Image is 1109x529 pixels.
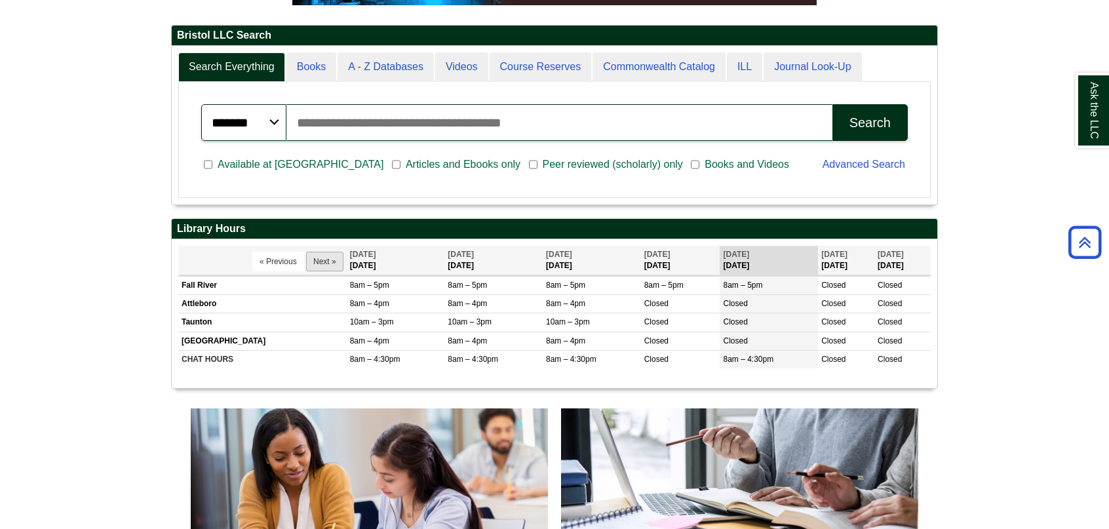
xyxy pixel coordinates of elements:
span: Closed [878,355,902,364]
td: Attleboro [178,295,347,313]
td: [GEOGRAPHIC_DATA] [178,332,347,350]
span: 8am – 4:30pm [448,355,498,364]
th: [DATE] [543,246,641,275]
td: Fall River [178,277,347,295]
a: Journal Look-Up [764,52,861,82]
span: 10am – 3pm [350,317,394,326]
span: 10am – 3pm [546,317,590,326]
a: Advanced Search [823,159,905,170]
span: Closed [644,299,669,308]
span: Articles and Ebooks only [400,157,526,172]
button: Next » [306,252,343,271]
span: Closed [644,355,669,364]
a: Books [286,52,336,82]
span: Closed [723,299,747,308]
th: [DATE] [818,246,874,275]
span: Closed [878,317,902,326]
input: Peer reviewed (scholarly) only [529,159,537,170]
input: Books and Videos [691,159,699,170]
button: « Previous [252,252,304,271]
th: [DATE] [444,246,543,275]
a: A - Z Databases [338,52,434,82]
span: Closed [821,336,846,345]
span: Closed [878,281,902,290]
input: Articles and Ebooks only [392,159,400,170]
a: ILL [727,52,762,82]
a: Search Everything [178,52,285,82]
span: 8am – 4pm [546,336,585,345]
span: Closed [644,336,669,345]
span: Available at [GEOGRAPHIC_DATA] [212,157,389,172]
span: Closed [878,299,902,308]
span: 8am – 5pm [448,281,487,290]
span: [DATE] [546,250,572,259]
span: [DATE] [448,250,474,259]
span: 8am – 5pm [723,281,762,290]
span: [DATE] [723,250,749,259]
span: Closed [723,317,747,326]
span: 8am – 4:30pm [546,355,596,364]
span: 8am – 4pm [350,336,389,345]
span: Closed [821,281,846,290]
span: 8am – 4pm [350,299,389,308]
span: 8am – 4pm [448,299,487,308]
th: [DATE] [874,246,931,275]
a: Commonwealth Catalog [593,52,726,82]
th: [DATE] [641,246,720,275]
td: Taunton [178,313,347,332]
h2: Library Hours [172,219,937,239]
span: Closed [878,336,902,345]
span: 8am – 4pm [546,299,585,308]
input: Available at [GEOGRAPHIC_DATA] [204,159,212,170]
th: [DATE] [347,246,445,275]
span: 8am – 5pm [644,281,684,290]
span: 8am – 5pm [546,281,585,290]
h2: Bristol LLC Search [172,26,937,46]
span: [DATE] [878,250,904,259]
span: 10am – 3pm [448,317,492,326]
a: Back to Top [1064,233,1106,251]
span: 8am – 4:30pm [350,355,400,364]
span: [DATE] [644,250,671,259]
span: 8am – 4pm [448,336,487,345]
span: Books and Videos [699,157,794,172]
a: Course Reserves [490,52,592,82]
span: Closed [644,317,669,326]
span: Closed [723,336,747,345]
span: Peer reviewed (scholarly) only [537,157,688,172]
div: Search [849,115,891,130]
span: Closed [821,317,846,326]
button: Search [832,104,908,141]
td: CHAT HOURS [178,350,347,368]
th: [DATE] [720,246,818,275]
span: 8am – 5pm [350,281,389,290]
span: [DATE] [821,250,847,259]
span: Closed [821,355,846,364]
a: Videos [435,52,488,82]
span: Closed [821,299,846,308]
span: 8am – 4:30pm [723,355,773,364]
span: [DATE] [350,250,376,259]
